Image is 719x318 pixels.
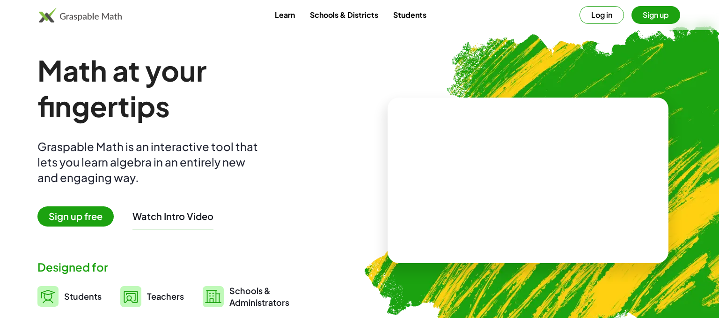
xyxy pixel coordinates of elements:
button: Log in [580,6,624,24]
a: Students [37,285,102,308]
video: What is this? This is dynamic math notation. Dynamic math notation plays a central role in how Gr... [458,145,598,216]
span: Teachers [147,291,184,302]
a: Teachers [120,285,184,308]
button: Watch Intro Video [132,210,213,222]
h1: Math at your fingertips [37,53,335,124]
a: Schools & Districts [302,6,386,23]
span: Sign up free [37,206,114,227]
img: svg%3e [120,286,141,307]
div: Designed for [37,259,345,275]
span: Schools & Administrators [229,285,289,308]
a: Learn [267,6,302,23]
img: svg%3e [203,286,224,307]
button: Sign up [631,6,680,24]
img: svg%3e [37,286,59,307]
a: Schools &Administrators [203,285,289,308]
div: Graspable Math is an interactive tool that lets you learn algebra in an entirely new and engaging... [37,139,262,185]
a: Students [386,6,434,23]
span: Students [64,291,102,302]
